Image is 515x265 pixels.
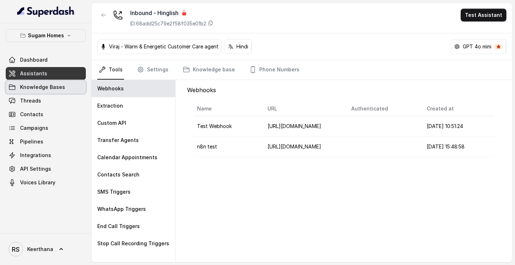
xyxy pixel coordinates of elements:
a: Settings [136,60,170,80]
span: [DATE] 10:51:24 [427,123,463,129]
span: Threads [20,97,41,104]
text: RS [12,246,20,253]
p: Webhooks [187,86,216,94]
span: Dashboard [20,56,48,63]
img: light.svg [17,6,75,17]
a: Pipelines [6,135,86,148]
p: Viraj - Warm & Energetic Customer Care agent [109,43,219,50]
span: Test Webhook [197,123,232,129]
p: ID: 68add25c79e2f58f035e01b2 [130,20,206,27]
a: Integrations [6,149,86,162]
p: Transfer Agents [97,137,139,144]
span: Pipelines [20,138,43,145]
span: [URL][DOMAIN_NAME] [268,123,321,129]
button: Test Assistant [461,9,506,22]
p: Contacts Search [97,171,139,178]
span: [URL][DOMAIN_NAME] [268,143,321,150]
span: Campaigns [20,124,48,132]
a: Knowledge Bases [6,81,86,94]
a: Dashboard [6,53,86,66]
p: Calendar Appointments [97,154,157,161]
p: GPT 4o mini [463,43,491,50]
span: Assistants [20,70,47,77]
a: Assistants [6,67,86,80]
span: Keerthana [27,246,53,253]
span: API Settings [20,165,51,172]
p: Sugam Homes [28,31,64,40]
a: Tools [97,60,124,80]
span: Voices Library [20,179,55,186]
th: Authenticated [345,101,421,116]
span: [DATE] 15:48:58 [427,143,465,150]
a: Campaigns [6,122,86,134]
th: Name [194,101,262,116]
p: WhatsApp Triggers [97,205,146,213]
span: Integrations [20,152,51,159]
a: Knowledge base [181,60,236,80]
a: Voices Library [6,176,86,189]
p: SMS Triggers [97,188,131,195]
svg: openai logo [454,44,460,49]
a: Threads [6,94,86,107]
span: Knowledge Bases [20,84,65,91]
p: End Call Triggers [97,223,140,230]
p: Hindi [236,43,248,50]
p: Webhooks [97,85,124,92]
button: Sugam Homes [6,29,86,42]
a: Phone Numbers [248,60,301,80]
p: Extraction [97,102,123,109]
th: Created at [421,101,494,116]
p: Stop Call Recording Triggers [97,240,169,247]
p: Custom API [97,119,126,127]
span: Contacts [20,111,43,118]
a: API Settings [6,162,86,175]
div: Inbound - Hinglish [130,9,214,17]
a: Keerthana [6,239,86,259]
th: URL [262,101,345,116]
span: n8n test [197,143,217,150]
nav: Tabs [97,60,506,80]
a: Contacts [6,108,86,121]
